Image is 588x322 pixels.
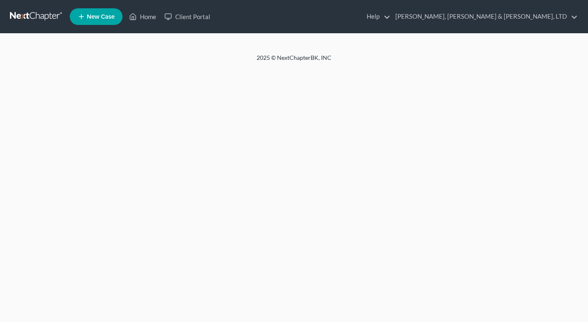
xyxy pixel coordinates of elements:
[57,54,531,69] div: 2025 © NextChapterBK, INC
[160,9,214,24] a: Client Portal
[363,9,390,24] a: Help
[391,9,578,24] a: [PERSON_NAME], [PERSON_NAME] & [PERSON_NAME], LTD
[70,8,122,25] new-legal-case-button: New Case
[125,9,160,24] a: Home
